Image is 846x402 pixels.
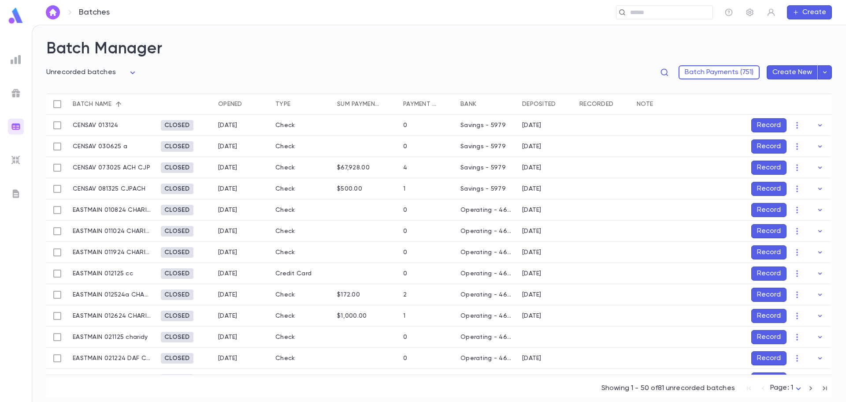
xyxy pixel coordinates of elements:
[218,270,237,277] div: 1/21/2025
[460,249,513,256] div: Operating - 4666
[476,97,490,111] button: Sort
[73,143,127,150] p: CENSAV 030625 a
[271,284,333,305] div: Check
[522,228,542,235] div: 1/10/2024
[46,69,116,76] span: Unrecorded batches
[161,207,193,214] span: Closed
[271,369,333,390] div: Check
[751,351,787,365] button: Record
[161,122,193,129] span: Closed
[399,94,456,115] div: Payment qty
[161,355,193,362] span: Closed
[460,94,476,115] div: Bank
[161,374,193,385] div: Closed 7/10/2025
[522,249,542,256] div: 1/19/2024
[337,94,380,115] div: Sum payments
[403,228,407,235] div: 0
[767,65,818,79] button: Create New
[770,384,793,391] span: Page: 1
[218,228,237,235] div: 2/7/2024
[218,185,237,192] div: 8/18/2025
[460,334,513,341] div: Operating - 4666
[575,94,632,115] div: Recorded
[751,139,787,154] button: Record
[460,207,513,214] div: Operating - 4666
[751,267,787,281] button: Record
[460,270,513,277] div: Operating - 4666
[271,348,333,369] div: Check
[522,164,542,171] div: 7/30/2025
[161,185,193,192] span: Closed
[751,161,787,175] button: Record
[271,263,333,284] div: Credit Card
[403,312,405,319] div: 1
[271,221,333,242] div: Check
[751,330,787,344] button: Record
[161,205,193,215] div: Closed 2/27/2024
[403,185,405,192] div: 1
[403,334,407,341] div: 0
[403,94,438,115] div: Payment qty
[218,291,237,298] div: 2/8/2024
[460,291,513,298] div: Operating - 4666
[271,136,333,157] div: Check
[161,184,193,194] div: Closed 9/1/2025
[218,312,237,319] div: 2/8/2024
[271,94,333,115] div: Type
[751,118,787,132] button: Record
[73,270,133,277] p: EASTMAIN 012125 cc
[637,94,653,115] div: Note
[613,97,627,111] button: Sort
[271,115,333,136] div: Check
[161,228,193,235] span: Closed
[73,185,146,192] p: CENSAV 081325 CJPACH
[522,291,542,298] div: 1/25/2024
[751,203,787,217] button: Record
[161,353,193,364] div: Closed 2/27/2024
[73,334,148,341] p: EASTMAIN 021125 charidy
[218,249,237,256] div: 2/7/2024
[679,65,760,79] button: Batch Payments (751)
[403,355,407,362] div: 0
[11,155,21,165] img: imports_grey.530a8a0e642e233f2baf0ef88e8c9fcb.svg
[460,312,513,319] div: Operating - 4666
[271,242,333,263] div: Check
[73,249,152,256] p: EASTMAIN 011924 CHARIDY
[161,143,193,150] span: Closed
[7,7,25,24] img: logo
[68,94,156,115] div: Batch name
[460,228,513,235] div: Operating - 4666
[522,185,542,192] div: 8/13/2025
[751,245,787,259] button: Record
[438,97,452,111] button: Sort
[522,94,556,115] div: Deposited
[290,97,304,111] button: Sort
[161,270,193,277] span: Closed
[161,334,193,341] span: Closed
[275,94,290,115] div: Type
[460,355,513,362] div: Operating - 4666
[522,270,542,277] div: 1/21/2025
[218,334,237,341] div: 3/4/2025
[522,207,542,214] div: 1/8/2024
[161,268,193,279] div: Closed 7/10/2025
[333,94,399,115] div: Sum payments
[337,291,360,298] div: $172.00
[161,312,193,319] span: Closed
[751,288,787,302] button: Record
[271,178,333,199] div: Check
[161,332,193,342] div: Closed 7/10/2025
[403,249,407,256] div: 0
[337,164,370,171] div: $67,928.00
[460,122,506,129] div: Savings - 5979
[751,224,787,238] button: Record
[403,164,407,171] div: 4
[460,164,506,171] div: Savings - 5979
[218,94,242,115] div: Opened
[271,305,333,327] div: Check
[79,8,110,17] p: Batches
[456,94,518,115] div: Bank
[48,9,58,16] img: home_white.a664292cf8c1dea59945f0da9f25487c.svg
[73,228,152,235] p: EASTMAIN 011024 CHARIDY
[337,312,367,319] div: $1,000.00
